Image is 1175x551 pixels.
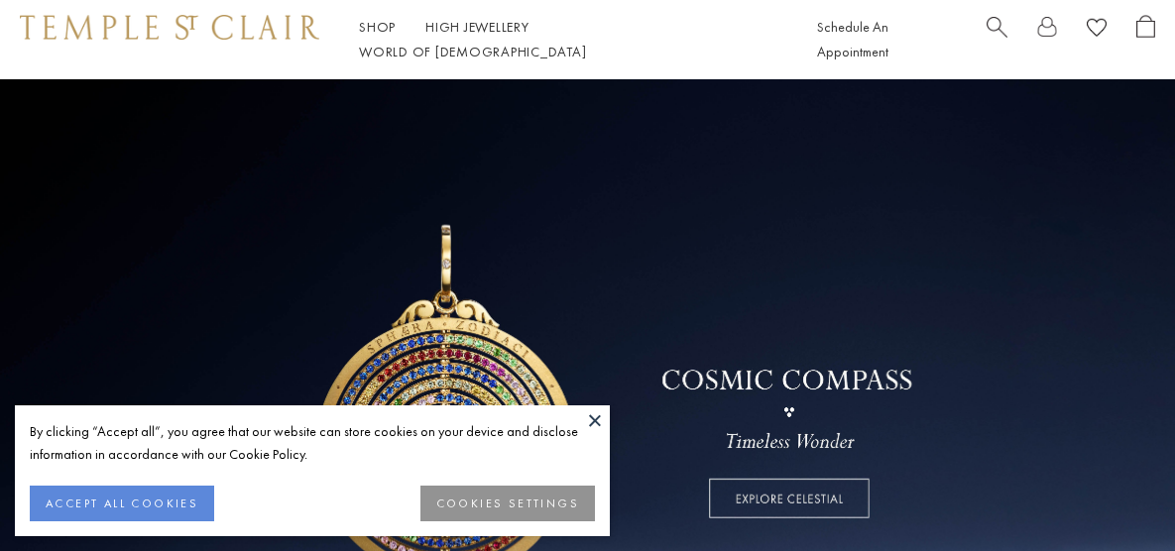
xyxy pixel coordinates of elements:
a: World of [DEMOGRAPHIC_DATA]World of [DEMOGRAPHIC_DATA] [359,43,586,60]
div: By clicking “Accept all”, you agree that our website can store cookies on your device and disclos... [30,420,595,466]
nav: Main navigation [359,15,772,64]
a: Schedule An Appointment [817,18,888,60]
a: Search [987,15,1007,64]
a: High JewelleryHigh Jewellery [425,18,529,36]
img: Temple St. Clair [20,15,319,39]
button: COOKIES SETTINGS [420,486,595,521]
button: ACCEPT ALL COOKIES [30,486,214,521]
a: View Wishlist [1087,15,1107,46]
a: Open Shopping Bag [1136,15,1155,64]
a: ShopShop [359,18,396,36]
